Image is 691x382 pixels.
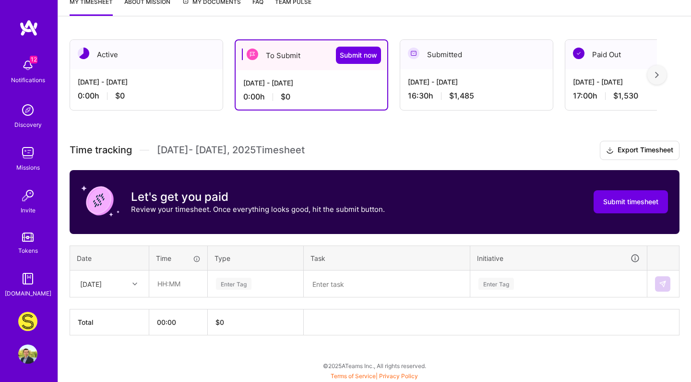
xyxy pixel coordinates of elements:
img: coin [81,182,119,220]
span: $0 [115,91,125,101]
img: Studs: A Fresh Take on Ear Piercing & Earrings [18,312,37,331]
th: 00:00 [149,309,208,335]
span: $0 [281,92,290,102]
img: right [655,72,659,78]
div: Enter Tag [216,276,251,291]
i: icon Download [606,146,614,156]
input: HH:MM [150,271,207,296]
span: Time tracking [70,144,132,156]
a: User Avatar [16,345,40,364]
a: Studs: A Fresh Take on Ear Piercing & Earrings [16,312,40,331]
img: Paid Out [573,48,584,59]
div: [DATE] - [DATE] [78,77,215,87]
div: [DATE] [80,279,102,289]
div: 16:30 h [408,91,545,101]
h3: Let's get you paid [131,190,385,204]
img: User Avatar [18,345,37,364]
img: tokens [22,233,34,242]
button: Submit timesheet [594,190,668,213]
span: | [331,372,418,380]
th: Type [208,246,304,271]
div: Discovery [14,120,42,130]
span: [DATE] - [DATE] , 2025 Timesheet [157,144,305,156]
div: 0:00 h [243,92,380,102]
span: $ 0 [215,318,224,326]
th: Date [70,246,149,271]
div: To Submit [236,40,387,70]
button: Submit now [336,47,381,64]
img: Submit [659,280,667,288]
div: [DOMAIN_NAME] [5,288,51,298]
button: Export Timesheet [600,141,679,160]
div: Tokens [18,246,38,256]
div: Active [70,40,223,69]
div: Initiative [477,253,640,264]
img: teamwork [18,143,37,162]
img: To Submit [247,49,258,60]
span: $1,530 [613,91,638,101]
span: $1,485 [449,91,474,101]
th: Total [70,309,149,335]
span: Submit timesheet [603,197,658,207]
p: Review your timesheet. Once everything looks good, hit the submit button. [131,204,385,214]
div: Invite [21,205,36,215]
div: 0:00 h [78,91,215,101]
img: bell [18,56,37,75]
img: discovery [18,100,37,120]
div: Notifications [11,75,45,85]
div: Submitted [400,40,553,69]
div: Enter Tag [478,276,514,291]
a: Terms of Service [331,372,376,380]
img: Active [78,48,89,59]
div: Time [156,253,201,263]
img: logo [19,19,38,37]
div: [DATE] - [DATE] [243,78,380,88]
span: Submit now [340,50,377,60]
div: [DATE] - [DATE] [408,77,545,87]
div: © 2025 ATeams Inc., All rights reserved. [58,354,691,378]
img: guide book [18,269,37,288]
div: Missions [16,162,40,173]
th: Task [304,246,470,271]
a: Privacy Policy [379,372,418,380]
img: Submitted [408,48,419,59]
img: Invite [18,186,37,205]
span: 12 [30,56,37,63]
i: icon Chevron [132,282,137,286]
